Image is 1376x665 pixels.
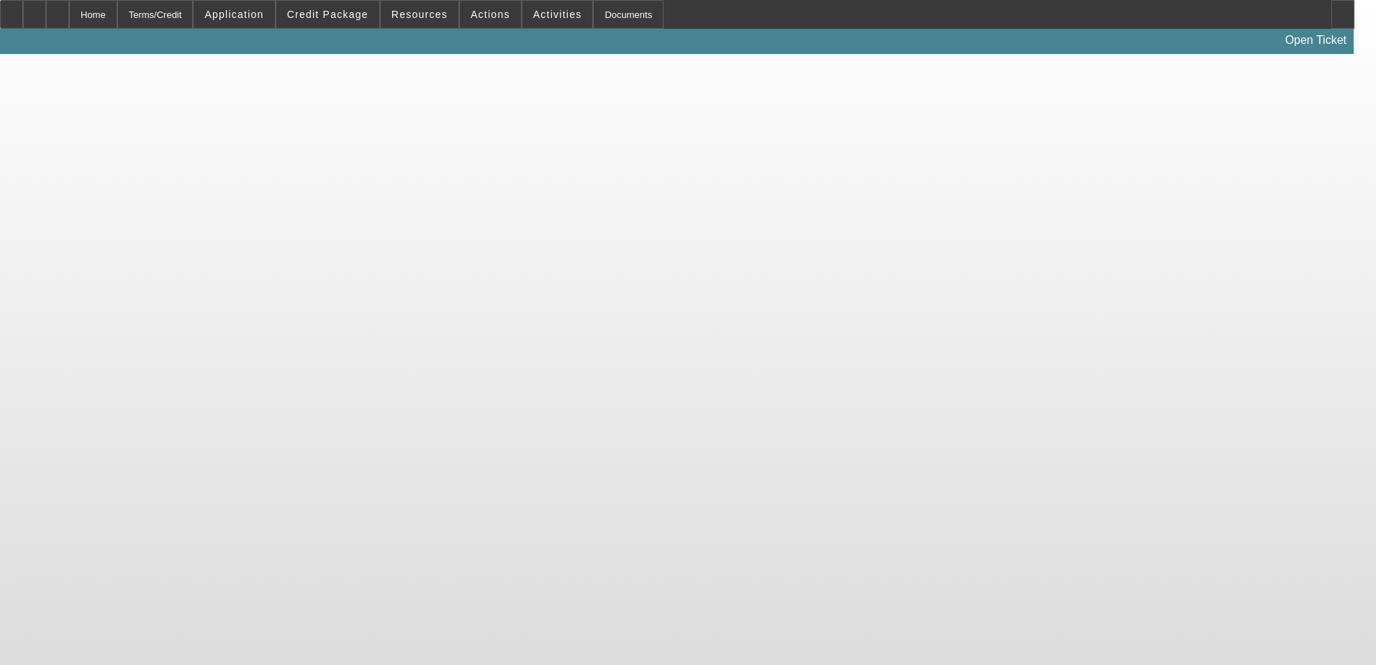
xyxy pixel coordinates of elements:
span: Resources [391,9,448,20]
button: Actions [460,1,521,28]
span: Application [204,9,263,20]
span: Credit Package [287,9,368,20]
span: Actions [471,9,510,20]
span: Activities [533,9,582,20]
button: Resources [381,1,458,28]
button: Activities [522,1,593,28]
button: Application [194,1,274,28]
button: Credit Package [276,1,379,28]
a: Open Ticket [1280,28,1352,53]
